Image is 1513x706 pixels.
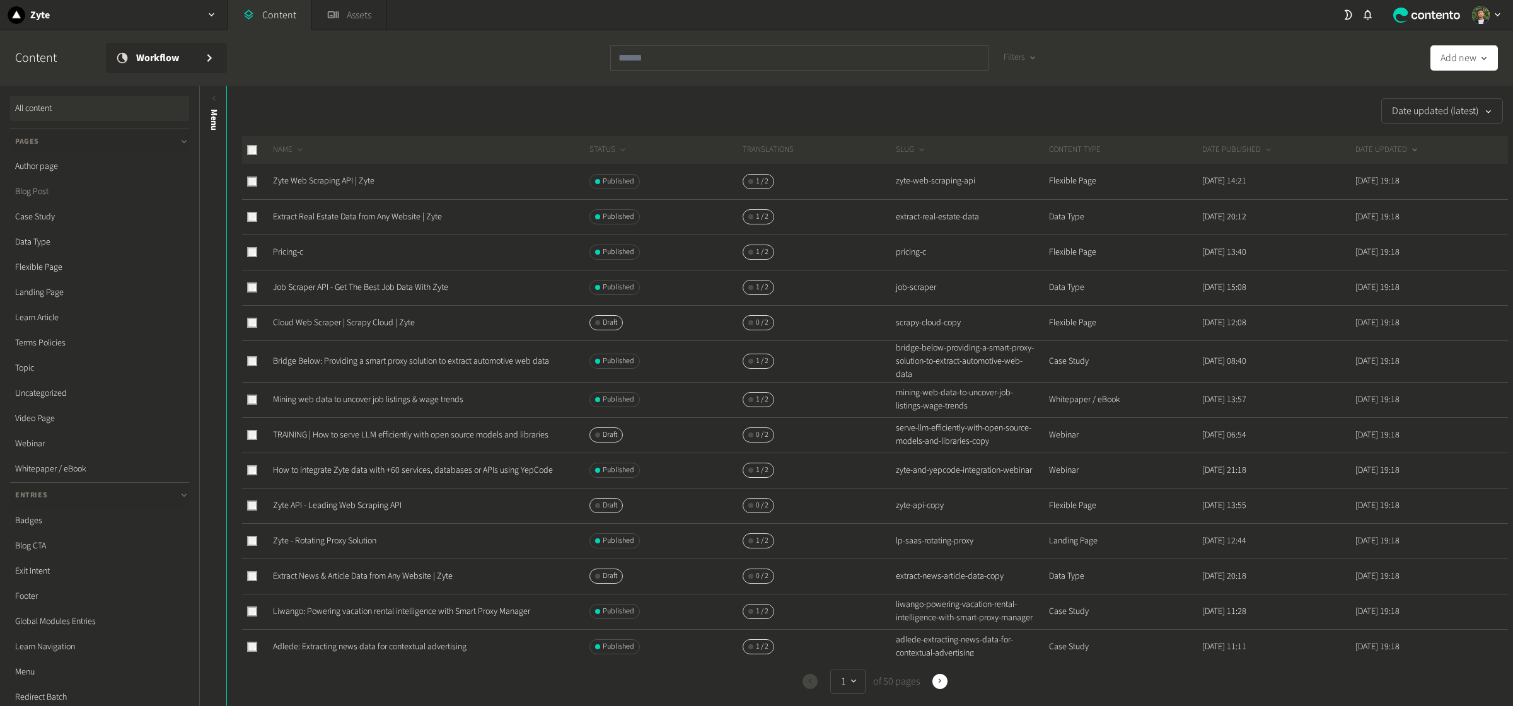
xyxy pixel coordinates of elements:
a: Exit Intent [10,558,189,584]
td: zyte-api-copy [895,488,1048,523]
a: Terms Policies [10,330,189,356]
a: Zyte Web Scraping API | Zyte [273,175,374,187]
button: DATE UPDATED [1355,144,1420,156]
a: Learn Article [10,305,189,330]
a: Badges [10,508,189,533]
a: Landing Page [10,280,189,305]
span: Published [603,465,634,476]
td: Webinar [1048,417,1202,453]
td: extract-real-estate-data [895,199,1048,234]
button: Date updated (latest) [1381,98,1503,124]
td: Flexible Page [1048,234,1202,270]
time: [DATE] 19:18 [1355,464,1400,477]
a: Zyte API - Leading Web Scraping API [273,499,402,512]
a: Mining web data to uncover job listings & wage trends [273,393,463,406]
span: 1 / 2 [756,211,768,223]
td: Case Study [1048,340,1202,382]
a: Case Study [10,204,189,229]
a: Author page [10,154,189,179]
td: Flexible Page [1048,164,1202,199]
a: Menu [10,659,189,685]
span: 0 / 2 [756,570,768,582]
time: [DATE] 19:18 [1355,570,1400,582]
span: 1 / 2 [756,394,768,405]
button: DATE PUBLISHED [1202,144,1273,156]
td: scrapy-cloud-copy [895,305,1048,340]
span: Entries [15,490,47,501]
button: 1 [830,668,866,693]
a: Global Modules Entries [10,609,189,634]
a: Blog Post [10,179,189,204]
td: zyte-web-scraping-api [895,164,1048,199]
td: liwango-powering-vacation-rental-intelligence-with-smart-proxy-manager [895,594,1048,629]
a: Pricing-c [273,246,303,258]
a: Job Scraper API - Get The Best Job Data With Zyte [273,281,448,294]
span: Filters [1004,51,1025,64]
a: Extract News & Article Data from Any Website | Zyte [273,570,453,582]
span: Published [603,394,634,405]
span: Published [603,535,634,547]
time: [DATE] 11:28 [1202,605,1246,618]
span: Published [603,641,634,652]
time: [DATE] 13:40 [1202,246,1246,258]
td: mining-web-data-to-uncover-job-listings-wage-trends [895,382,1048,417]
time: [DATE] 19:18 [1355,535,1400,547]
span: Workflow [136,50,194,66]
span: 0 / 2 [756,317,768,328]
td: bridge-below-providing-a-smart-proxy-solution-to-extract-automotive-web-data [895,340,1048,382]
span: Menu [207,109,221,130]
span: 1 / 2 [756,176,768,187]
td: Landing Page [1048,523,1202,558]
span: of 50 pages [871,673,920,688]
time: [DATE] 06:54 [1202,429,1246,441]
span: Draft [603,429,617,441]
td: Data Type [1048,199,1202,234]
time: [DATE] 08:40 [1202,355,1246,367]
td: job-scraper [895,270,1048,305]
a: TRAINING | How to serve LLM efficiently with open source models and libraries [273,429,548,441]
time: [DATE] 19:18 [1355,281,1400,294]
a: Bridge Below: Providing a smart proxy solution to extract automotive web data [273,355,549,367]
td: extract-news-article-data-copy [895,558,1048,594]
time: [DATE] 13:57 [1202,393,1246,406]
time: [DATE] 13:55 [1202,499,1246,512]
a: All content [10,96,189,121]
h2: Zyte [30,8,50,23]
time: [DATE] 19:18 [1355,211,1400,223]
button: Filters [994,45,1047,71]
a: Whitepaper / eBook [10,456,189,482]
a: Cloud Web Scraper | Scrapy Cloud | Zyte [273,316,415,329]
td: Data Type [1048,558,1202,594]
a: Zyte - Rotating Proxy Solution [273,535,376,547]
span: Pages [15,136,39,148]
span: Published [603,356,634,367]
time: [DATE] 15:08 [1202,281,1246,294]
span: Draft [603,570,617,582]
time: [DATE] 21:18 [1202,464,1246,477]
a: How to integrate Zyte data with +60 services, databases or APIs using YepCode [273,464,553,477]
a: Flexible Page [10,255,189,280]
time: [DATE] 19:18 [1355,499,1400,512]
span: Published [603,211,634,223]
span: 1 / 2 [756,282,768,293]
button: STATUS [589,144,628,156]
time: [DATE] 20:12 [1202,211,1246,223]
td: serve-llm-efficiently-with-open-source-models-and-libraries-copy [895,417,1048,453]
button: NAME [273,144,305,156]
button: Add new [1430,45,1498,71]
a: Footer [10,584,189,609]
time: [DATE] 14:21 [1202,175,1246,187]
span: 1 / 2 [756,246,768,258]
span: 1 / 2 [756,356,768,367]
time: [DATE] 19:18 [1355,246,1400,258]
span: Draft [603,500,617,511]
a: Data Type [10,229,189,255]
time: [DATE] 19:18 [1355,355,1400,367]
span: Published [603,606,634,617]
a: Extract Real Estate Data from Any Website | Zyte [273,211,442,223]
a: Webinar [10,431,189,456]
time: [DATE] 19:18 [1355,640,1400,653]
th: CONTENT TYPE [1048,136,1202,164]
td: adlede-extracting-news-data-for-contextual-advertising [895,629,1048,664]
